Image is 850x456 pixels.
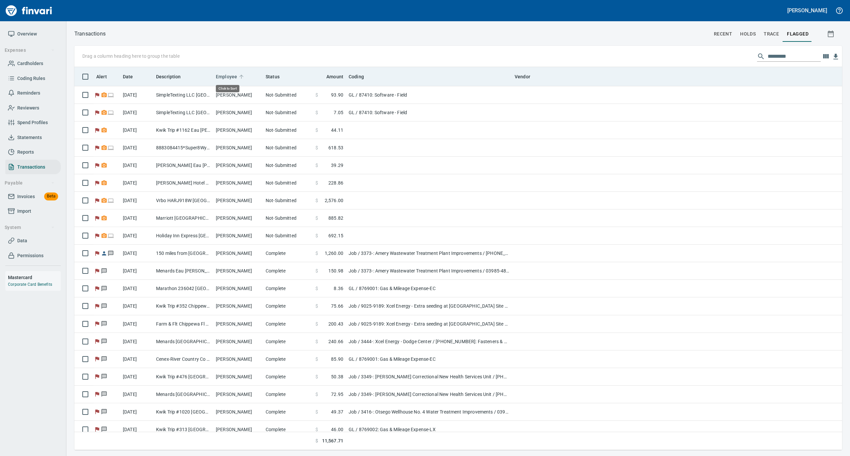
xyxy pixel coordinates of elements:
span: 50.38 [331,373,343,380]
td: [PERSON_NAME] [213,121,263,139]
td: [PERSON_NAME] [213,421,263,438]
td: [PERSON_NAME] [213,386,263,403]
span: Receipt Required [101,163,108,167]
td: [PERSON_NAME] [213,157,263,174]
td: [PERSON_NAME] [213,262,263,280]
span: $ [315,267,318,274]
td: [DATE] [120,280,153,297]
span: Import [17,207,31,215]
span: Invoices [17,192,35,201]
span: Reimbursement [101,251,108,255]
span: System [5,223,55,232]
td: [PERSON_NAME] [213,280,263,297]
td: Job / 3373-: Amery Wastewater Treatment Plant Improvements / [PHONE_NUMBER]: Fuel for General Con... [346,245,512,262]
span: Date [123,73,142,81]
span: Flagged [94,128,101,132]
td: Not-Submitted [263,174,313,192]
span: Coding Rules [17,74,45,83]
span: Alert [96,73,116,81]
span: Receipt Required [101,93,108,97]
td: Not-Submitted [263,209,313,227]
span: $ [315,250,318,257]
td: [DATE] [120,245,153,262]
td: 150 miles from [GEOGRAPHIC_DATA][PERSON_NAME] to [GEOGRAPHIC_DATA] (Round Trip), 150 miles from [... [153,245,213,262]
span: 39.29 [331,162,343,169]
span: Receipt Required [101,110,108,114]
td: Not-Submitted [263,157,313,174]
span: 72.95 [331,391,343,398]
span: Online transaction [108,198,115,202]
td: [DATE] [120,315,153,333]
td: [DATE] [120,262,153,280]
span: $ [315,303,318,309]
span: Coding [349,73,364,81]
td: SimpleTexting LLC [GEOGRAPHIC_DATA] [GEOGRAPHIC_DATA] [153,86,213,104]
span: $ [315,144,318,151]
td: [PERSON_NAME] [213,104,263,121]
td: Job / 3444-: Xcel Energy - Dodge Center / [PHONE_NUMBER]: Fasteners & Adhesives - Concrete / 2: M... [346,333,512,350]
td: GL / 8769001: Gas & Mileage Expense-EC [346,350,512,368]
td: [DATE] [120,333,153,350]
a: Spend Profiles [5,115,61,130]
td: [PERSON_NAME] [213,174,263,192]
td: [PERSON_NAME] [213,403,263,421]
span: Amount [326,73,343,81]
td: [PERSON_NAME] Hotel & Suit [GEOGRAPHIC_DATA] [GEOGRAPHIC_DATA] [153,174,213,192]
span: Flagged [94,233,101,238]
span: Permissions [17,252,43,260]
span: Has messages [101,304,108,308]
span: $ [315,232,318,239]
span: 1,260.00 [325,250,343,257]
span: Has messages [101,392,108,396]
td: [DATE] [120,86,153,104]
h5: [PERSON_NAME] [787,7,827,14]
td: [DATE] [120,121,153,139]
span: Reports [17,148,34,156]
a: Finvari [4,3,54,19]
span: Flagged [94,93,101,97]
span: Flagged [94,145,101,150]
td: Complete [263,245,313,262]
span: Coding [349,73,373,81]
span: $ [315,92,318,98]
td: [PERSON_NAME] [213,333,263,350]
span: 11,567.71 [322,437,343,444]
td: Job / 3349-: [PERSON_NAME] Correctional New Health Services Unit / [PHONE_NUMBER]: Consumable CM/... [346,386,512,403]
span: Flagged [94,392,101,396]
span: Receipt Required [101,216,108,220]
span: Expenses [5,46,55,54]
span: Receipt Required [101,145,108,150]
span: $ [315,437,318,444]
span: $ [315,285,318,292]
span: Beta [44,192,58,200]
button: Expenses [2,44,57,56]
a: Coding Rules [5,71,61,86]
td: [DATE] [120,157,153,174]
td: 8883084415*Super8Wynd [GEOGRAPHIC_DATA] [153,139,213,157]
span: Description [156,73,190,81]
span: holds [740,30,756,38]
button: System [2,221,57,234]
span: Online transaction [108,93,115,97]
span: Amount [318,73,343,81]
td: Menards Eau [PERSON_NAME] [PERSON_NAME] Eau [PERSON_NAME] [153,262,213,280]
td: Marathon 236042 [GEOGRAPHIC_DATA] [153,280,213,297]
span: Date [123,73,133,81]
td: [PERSON_NAME] [213,350,263,368]
span: $ [315,180,318,186]
td: [DATE] [120,403,153,421]
span: 885.82 [328,215,343,221]
button: Choose columns to display [821,51,831,61]
p: Transactions [74,30,106,38]
td: Farm & Flt Chippewa Fl Chippewa Fall WI [153,315,213,333]
td: [PERSON_NAME] Eau [PERSON_NAME] [153,157,213,174]
td: Complete [263,280,313,297]
td: Complete [263,421,313,438]
td: Not-Submitted [263,86,313,104]
span: 692.15 [328,232,343,239]
span: 49.37 [331,409,343,415]
span: Has messages [101,286,108,290]
span: Flagged [94,198,101,202]
td: [DATE] [120,174,153,192]
span: Flagged [94,339,101,343]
